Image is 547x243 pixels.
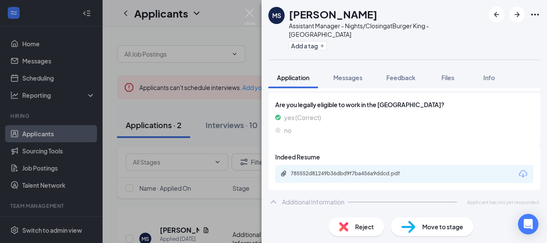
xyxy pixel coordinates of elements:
[386,74,415,81] span: Feedback
[282,198,344,206] div: Additional Information
[355,222,374,231] span: Reject
[530,9,540,20] svg: Ellipses
[489,7,504,22] button: ArrowLeftNew
[277,74,309,81] span: Application
[280,170,419,178] a: Paperclip785552d81249b36dbd9f7ba456a9ddcd.pdf
[289,41,327,50] button: PlusAdd a tag
[483,74,495,81] span: Info
[284,126,291,135] span: no
[320,43,325,48] svg: Plus
[491,9,502,20] svg: ArrowLeftNew
[518,169,528,179] svg: Download
[422,222,463,231] span: Move to stage
[289,21,485,39] div: Assistant Manager - Nights/Closing at Burger King - [GEOGRAPHIC_DATA]
[280,170,287,177] svg: Paperclip
[275,152,320,162] span: Indeed Resume
[518,214,538,234] div: Open Intercom Messenger
[512,9,522,20] svg: ArrowRight
[268,197,279,207] svg: ChevronUp
[284,113,321,122] span: yes (Correct)
[509,7,525,22] button: ArrowRight
[291,170,410,177] div: 785552d81249b36dbd9f7ba456a9ddcd.pdf
[441,74,454,81] span: Files
[289,7,377,21] h1: [PERSON_NAME]
[333,74,362,81] span: Messages
[272,11,281,20] div: MS
[467,198,540,206] span: Applicant has not yet responded.
[275,100,533,109] span: Are you legally eligible to work in the [GEOGRAPHIC_DATA]?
